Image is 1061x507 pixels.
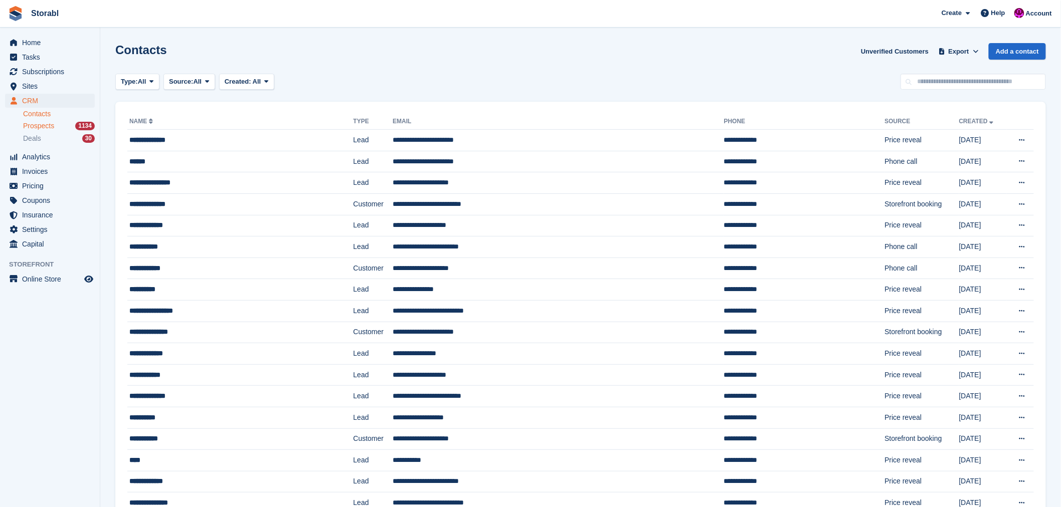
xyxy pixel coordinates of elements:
[1014,8,1024,18] img: Helen Morton
[22,36,82,50] span: Home
[5,208,95,222] a: menu
[959,279,1007,301] td: [DATE]
[23,121,54,131] span: Prospects
[885,151,959,172] td: Phone call
[22,193,82,207] span: Coupons
[989,43,1046,60] a: Add a contact
[22,50,82,64] span: Tasks
[353,450,393,471] td: Lead
[22,208,82,222] span: Insurance
[724,114,885,130] th: Phone
[857,43,933,60] a: Unverified Customers
[959,193,1007,215] td: [DATE]
[353,151,393,172] td: Lead
[22,237,82,251] span: Capital
[163,74,215,90] button: Source: All
[23,133,95,144] a: Deals 30
[949,47,969,57] span: Export
[393,114,724,130] th: Email
[353,258,393,279] td: Customer
[82,134,95,143] div: 30
[22,164,82,178] span: Invoices
[5,65,95,79] a: menu
[885,322,959,343] td: Storefront booking
[885,450,959,471] td: Price reveal
[959,300,1007,322] td: [DATE]
[353,193,393,215] td: Customer
[885,471,959,492] td: Price reveal
[22,222,82,236] span: Settings
[959,386,1007,407] td: [DATE]
[353,322,393,343] td: Customer
[5,150,95,164] a: menu
[959,364,1007,386] td: [DATE]
[5,79,95,93] a: menu
[885,236,959,258] td: Phone call
[9,260,100,270] span: Storefront
[138,77,146,87] span: All
[353,364,393,386] td: Lead
[23,109,95,119] a: Contacts
[942,8,962,18] span: Create
[959,130,1007,151] td: [DATE]
[353,343,393,365] td: Lead
[959,258,1007,279] td: [DATE]
[23,121,95,131] a: Prospects 1134
[5,164,95,178] a: menu
[8,6,23,21] img: stora-icon-8386f47178a22dfd0bd8f6a31ec36ba5ce8667c1dd55bd0f319d3a0aa187defe.svg
[885,193,959,215] td: Storefront booking
[22,150,82,164] span: Analytics
[885,258,959,279] td: Phone call
[885,215,959,236] td: Price reveal
[5,50,95,64] a: menu
[353,215,393,236] td: Lead
[959,450,1007,471] td: [DATE]
[353,428,393,450] td: Customer
[115,74,159,90] button: Type: All
[937,43,981,60] button: Export
[22,65,82,79] span: Subscriptions
[22,272,82,286] span: Online Store
[353,130,393,151] td: Lead
[353,172,393,194] td: Lead
[23,134,41,143] span: Deals
[885,428,959,450] td: Storefront booking
[959,236,1007,258] td: [DATE]
[353,236,393,258] td: Lead
[885,130,959,151] td: Price reveal
[75,122,95,130] div: 1134
[353,471,393,492] td: Lead
[353,386,393,407] td: Lead
[22,94,82,108] span: CRM
[129,118,155,125] a: Name
[885,407,959,428] td: Price reveal
[5,193,95,207] a: menu
[959,343,1007,365] td: [DATE]
[959,471,1007,492] td: [DATE]
[991,8,1005,18] span: Help
[353,300,393,322] td: Lead
[959,118,996,125] a: Created
[885,364,959,386] td: Price reveal
[219,74,274,90] button: Created: All
[115,43,167,57] h1: Contacts
[5,36,95,50] a: menu
[959,322,1007,343] td: [DATE]
[253,78,261,85] span: All
[959,151,1007,172] td: [DATE]
[5,179,95,193] a: menu
[959,428,1007,450] td: [DATE]
[885,386,959,407] td: Price reveal
[959,172,1007,194] td: [DATE]
[959,407,1007,428] td: [DATE]
[194,77,202,87] span: All
[885,114,959,130] th: Source
[22,79,82,93] span: Sites
[5,222,95,236] a: menu
[885,279,959,301] td: Price reveal
[353,407,393,428] td: Lead
[225,78,251,85] span: Created:
[959,215,1007,236] td: [DATE]
[121,77,138,87] span: Type:
[5,237,95,251] a: menu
